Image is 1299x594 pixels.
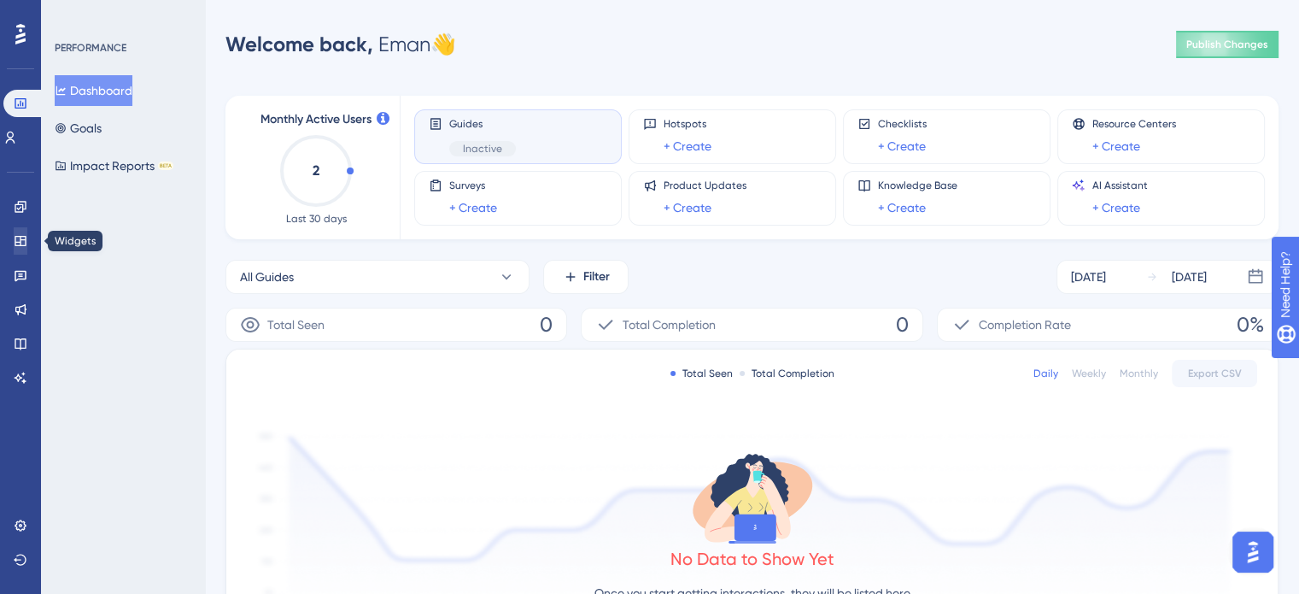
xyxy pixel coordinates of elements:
div: PERFORMANCE [55,41,126,55]
button: All Guides [225,260,530,294]
span: Total Seen [267,315,325,335]
a: + Create [449,197,497,218]
div: No Data to Show Yet [670,547,834,571]
span: Export CSV [1188,367,1242,380]
span: Total Completion [623,315,716,335]
span: 0 [540,311,553,338]
span: 0 [896,311,909,338]
button: Export CSV [1172,360,1257,387]
div: Eman 👋 [225,31,456,58]
a: + Create [878,136,926,156]
button: Dashboard [55,75,132,106]
a: + Create [1092,197,1140,218]
span: Publish Changes [1186,38,1268,51]
span: AI Assistant [1092,179,1148,192]
span: Surveys [449,179,497,192]
button: Filter [543,260,629,294]
span: Completion Rate [979,315,1071,335]
span: Guides [449,117,516,131]
span: Hotspots [664,117,711,131]
span: Need Help? [40,4,107,25]
span: Product Updates [664,179,746,192]
a: + Create [878,197,926,218]
span: 0% [1237,311,1264,338]
span: All Guides [240,267,294,287]
button: Goals [55,113,102,144]
text: 2 [313,162,319,179]
span: Checklists [878,117,927,131]
span: Filter [583,267,610,287]
button: Publish Changes [1176,31,1279,58]
div: [DATE] [1172,267,1207,287]
div: Total Completion [740,367,834,380]
a: + Create [1092,136,1140,156]
span: Resource Centers [1092,117,1176,131]
iframe: UserGuiding AI Assistant Launcher [1227,526,1279,578]
div: [DATE] [1071,267,1106,287]
div: Total Seen [670,367,733,380]
a: + Create [664,136,711,156]
div: Monthly [1120,367,1158,380]
a: + Create [664,197,711,218]
span: Welcome back, [225,32,373,56]
span: Last 30 days [286,212,347,226]
div: Daily [1033,367,1058,380]
div: BETA [158,162,173,170]
span: Inactive [463,142,502,156]
span: Monthly Active Users [260,109,372,130]
button: Impact ReportsBETA [55,150,173,181]
span: Knowledge Base [878,179,957,192]
div: Weekly [1072,367,1106,380]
